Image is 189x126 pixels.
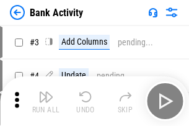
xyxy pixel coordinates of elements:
div: Bank Activity [30,7,83,19]
div: pending... [97,71,132,81]
img: Settings menu [164,5,179,20]
div: pending... [118,38,153,47]
span: # 4 [30,71,39,81]
div: Add Columns [59,35,110,50]
div: Update [59,68,89,83]
img: Back [10,5,25,20]
img: Support [148,7,158,17]
span: # 3 [30,37,39,47]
